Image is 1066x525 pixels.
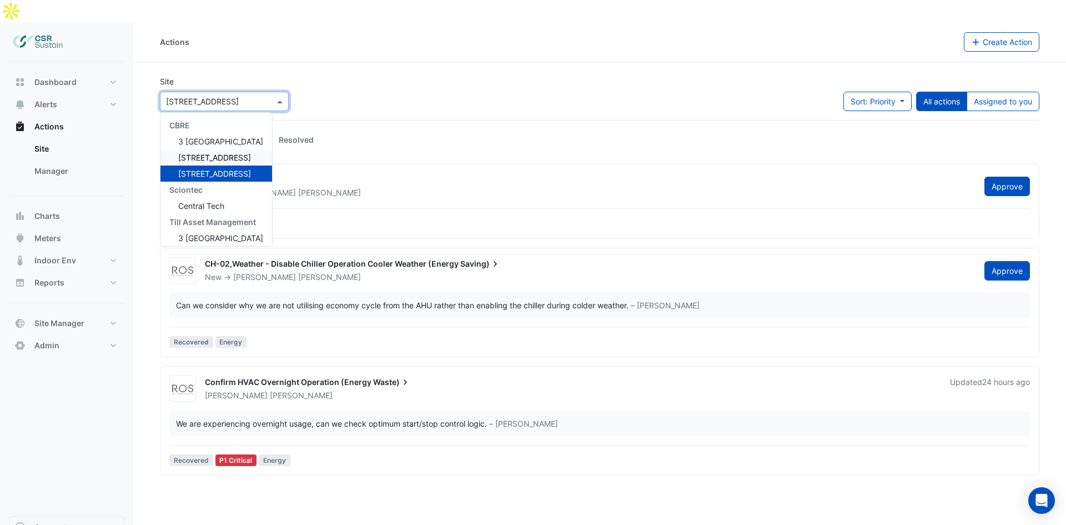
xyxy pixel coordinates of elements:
app-icon: Alerts [14,99,26,110]
span: CBRE [169,121,190,130]
button: Approve [984,177,1030,196]
span: Recovered [169,336,213,348]
div: Actions [9,138,124,187]
app-icon: Reports [14,277,26,288]
span: Central Tech [178,201,224,211]
span: CH-02,Weather - Disable Chiller Operation Cooler Weather (Energy [205,259,459,268]
span: -> [224,272,231,282]
app-icon: Admin [14,340,26,351]
button: All actions [916,92,967,111]
span: 3 [GEOGRAPHIC_DATA] [178,137,263,146]
button: Sort: Priority [843,92,912,111]
span: Saving) [460,258,501,269]
span: – [PERSON_NAME] [489,418,558,429]
button: Create Action [964,32,1040,52]
span: [PERSON_NAME] [233,272,296,282]
a: Manager [26,160,124,182]
button: Indoor Env [9,249,124,272]
span: 3 [GEOGRAPHIC_DATA] [178,233,263,243]
span: Waste) [373,377,411,388]
span: Reports [34,277,64,288]
span: Confirm HVAC Overnight Operation (Energy [205,377,371,387]
span: Sort: Priority [851,97,896,106]
span: Recovered [169,454,213,466]
span: [PERSON_NAME] [205,391,268,400]
app-icon: Dashboard [14,77,26,88]
span: [STREET_ADDRESS] [178,169,251,178]
span: Energy [259,454,290,466]
span: [PERSON_NAME] [298,187,361,198]
span: Dashboard [34,77,77,88]
button: Dashboard [9,71,124,93]
span: – [PERSON_NAME] [631,299,700,311]
span: Actions [34,121,64,132]
div: Open Intercom Messenger [1028,487,1055,514]
span: New [205,272,222,282]
button: Admin [9,334,124,357]
button: Approve [984,261,1030,281]
span: Approve [992,266,1023,276]
button: Site Manager [9,312,124,334]
span: Admin [34,340,59,351]
app-icon: Indoor Env [14,255,26,266]
span: Meters [34,233,61,244]
app-icon: Charts [14,211,26,222]
a: Resolved [270,129,323,150]
span: [PERSON_NAME] [270,390,333,401]
button: Actions [9,116,124,138]
span: Approve [992,182,1023,191]
a: Site [26,138,124,160]
div: Updated [950,377,1030,401]
app-icon: Site Manager [14,318,26,329]
app-icon: Meters [14,233,26,244]
span: [STREET_ADDRESS] [178,153,251,162]
img: Real Control Solutions [170,384,195,395]
div: Options List [160,113,272,246]
button: Meters [9,227,124,249]
label: Site [160,76,174,87]
button: Reports [9,272,124,294]
button: Alerts [9,93,124,116]
button: Assigned to you [967,92,1039,111]
span: Energy [215,336,247,348]
div: We are experiencing overnight usage, can we check optimum start/stop control logic. [176,418,487,429]
button: Charts [9,205,124,227]
span: Charts [34,211,60,222]
span: Sciontec [169,185,203,194]
div: Can we consider why we are not utilising economy cycle from the AHU rather than enabling the chil... [176,299,628,311]
span: Indoor Env [34,255,76,266]
img: Company Logo [13,31,63,53]
app-icon: Actions [14,121,26,132]
span: [PERSON_NAME] [298,272,361,283]
span: Wed 17-Sep-2025 13:38 BST [982,377,1030,387]
img: Real Control Solutions [170,266,195,277]
span: Create Action [983,37,1032,47]
div: P1 Critical [215,454,257,466]
span: Alerts [34,99,57,110]
div: Actions [160,36,189,48]
span: Site Manager [34,318,84,329]
span: Till Asset Management [169,217,256,227]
